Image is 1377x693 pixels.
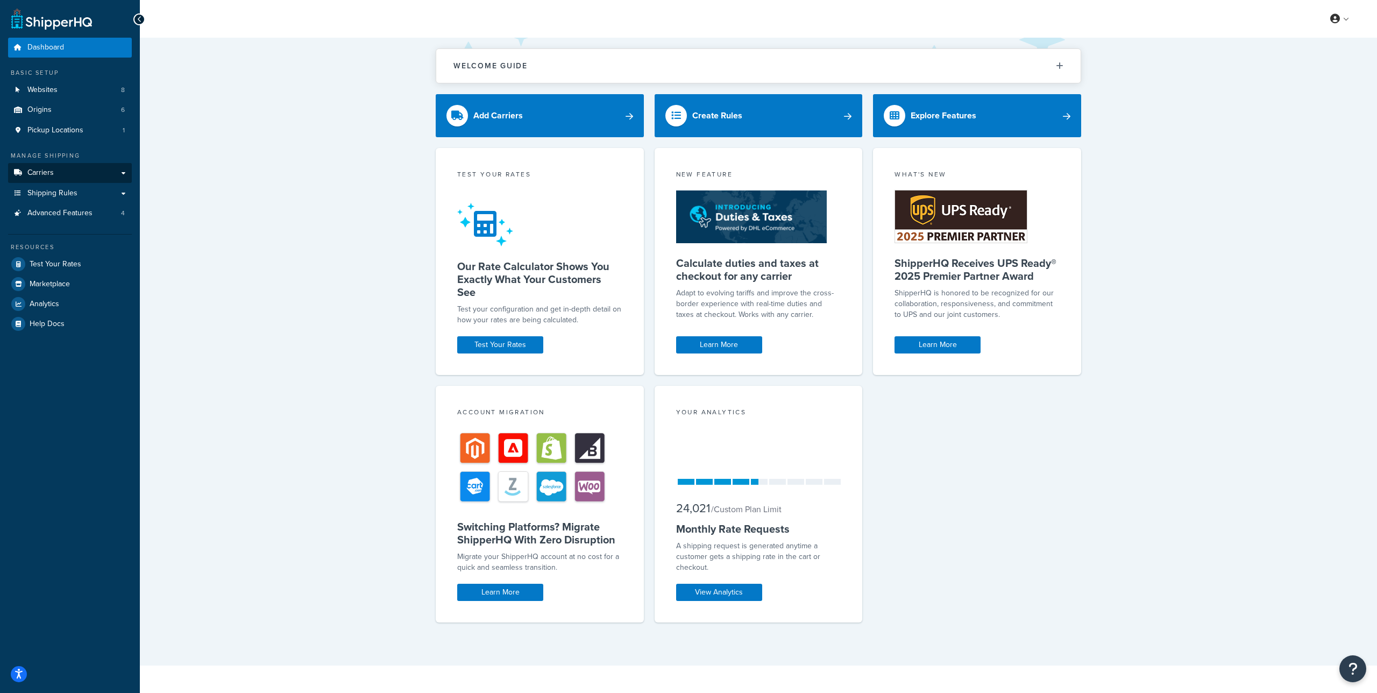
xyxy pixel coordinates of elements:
[676,584,762,601] a: View Analytics
[911,108,976,123] div: Explore Features
[692,108,742,123] div: Create Rules
[676,169,841,182] div: New Feature
[30,320,65,329] span: Help Docs
[8,203,132,223] li: Advanced Features
[27,189,77,198] span: Shipping Rules
[121,105,125,115] span: 6
[457,520,622,546] h5: Switching Platforms? Migrate ShipperHQ With Zero Disruption
[895,169,1060,182] div: What's New
[453,62,528,70] h2: Welcome Guide
[123,126,125,135] span: 1
[8,68,132,77] div: Basic Setup
[27,105,52,115] span: Origins
[30,260,81,269] span: Test Your Rates
[457,584,543,601] a: Learn More
[8,203,132,223] a: Advanced Features4
[8,274,132,294] a: Marketplace
[27,209,93,218] span: Advanced Features
[895,336,981,353] a: Learn More
[27,86,58,95] span: Websites
[895,288,1060,320] p: ShipperHQ is honored to be recognized for our collaboration, responsiveness, and commitment to UP...
[8,254,132,274] a: Test Your Rates
[457,304,622,326] div: Test your configuration and get in-depth detail on how your rates are being calculated.
[121,86,125,95] span: 8
[676,336,762,353] a: Learn More
[676,522,841,535] h5: Monthly Rate Requests
[8,100,132,120] a: Origins6
[8,243,132,252] div: Resources
[8,121,132,140] li: Pickup Locations
[473,108,523,123] div: Add Carriers
[436,94,644,137] a: Add Carriers
[8,80,132,100] a: Websites8
[30,300,59,309] span: Analytics
[676,499,710,517] span: 24,021
[457,551,622,573] div: Migrate your ShipperHQ account at no cost for a quick and seamless transition.
[436,49,1081,83] button: Welcome Guide
[8,294,132,314] a: Analytics
[676,407,841,420] div: Your Analytics
[457,260,622,299] h5: Our Rate Calculator Shows You Exactly What Your Customers See
[676,288,841,320] p: Adapt to evolving tariffs and improve the cross-border experience with real-time duties and taxes...
[457,336,543,353] a: Test Your Rates
[8,100,132,120] li: Origins
[27,126,83,135] span: Pickup Locations
[895,257,1060,282] h5: ShipperHQ Receives UPS Ready® 2025 Premier Partner Award
[8,151,132,160] div: Manage Shipping
[676,541,841,573] div: A shipping request is generated anytime a customer gets a shipping rate in the cart or checkout.
[655,94,863,137] a: Create Rules
[1339,655,1366,682] button: Open Resource Center
[121,209,125,218] span: 4
[8,163,132,183] a: Carriers
[27,168,54,178] span: Carriers
[8,121,132,140] a: Pickup Locations1
[873,94,1081,137] a: Explore Features
[676,257,841,282] h5: Calculate duties and taxes at checkout for any carrier
[8,38,132,58] a: Dashboard
[27,43,64,52] span: Dashboard
[8,314,132,334] a: Help Docs
[711,503,782,515] small: / Custom Plan Limit
[8,183,132,203] a: Shipping Rules
[8,80,132,100] li: Websites
[457,169,622,182] div: Test your rates
[30,280,70,289] span: Marketplace
[457,407,622,420] div: Account Migration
